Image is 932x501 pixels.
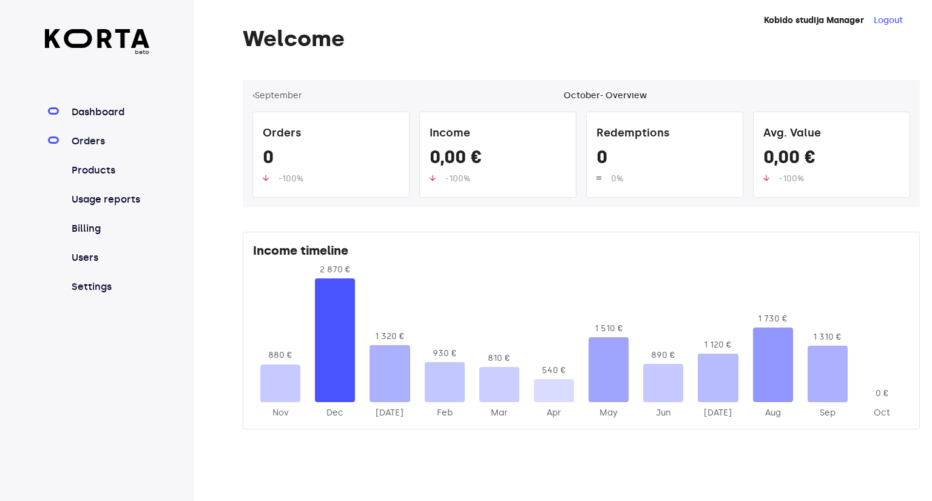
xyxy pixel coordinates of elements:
[643,349,683,361] div: 890 €
[643,407,683,419] div: 2025-Jun
[253,242,910,264] div: Income timeline
[763,175,769,181] img: up
[260,407,300,419] div: 2024-Nov
[479,352,519,365] div: 810 €
[779,173,804,184] span: -100%
[69,192,150,207] a: Usage reports
[698,339,738,351] div: 1 120 €
[611,173,623,184] span: 0%
[69,134,150,149] a: Orders
[764,15,864,25] strong: Kobido studija Manager
[279,173,303,184] span: -100%
[370,331,410,343] div: 1 320 €
[763,122,900,146] div: Avg. Value
[596,146,733,173] div: 0
[445,173,470,184] span: -100%
[45,48,150,56] span: beta
[534,407,574,419] div: 2025-Apr
[260,349,300,361] div: 880 €
[808,331,848,343] div: 1 310 €
[263,146,399,173] div: 0
[45,29,150,48] img: Korta
[252,90,302,102] button: ‹September
[69,280,150,294] a: Settings
[534,365,574,377] div: 540 €
[315,407,355,419] div: 2024-Dec
[874,15,903,27] button: Logout
[370,407,410,419] div: 2025-Jan
[243,27,920,51] h1: Welcome
[753,407,793,419] div: 2025-Aug
[69,250,150,265] a: Users
[698,407,738,419] div: 2025-Jul
[430,175,436,181] img: up
[263,122,399,146] div: Orders
[430,146,566,173] div: 0,00 €
[564,90,647,102] div: October - Overview
[763,146,900,173] div: 0,00 €
[589,407,629,419] div: 2025-May
[479,407,519,419] div: 2025-Mar
[315,264,355,276] div: 2 870 €
[263,175,269,181] img: up
[596,122,733,146] div: Redemptions
[425,407,465,419] div: 2025-Feb
[69,221,150,236] a: Billing
[753,313,793,325] div: 1 730 €
[862,388,902,400] div: 0 €
[589,323,629,335] div: 1 510 €
[808,407,848,419] div: 2025-Sep
[596,175,601,181] img: up
[69,105,150,119] a: Dashboard
[425,348,465,360] div: 930 €
[862,407,902,419] div: 2025-Oct
[430,122,566,146] div: Income
[45,29,150,56] a: beta
[69,163,150,178] a: Products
